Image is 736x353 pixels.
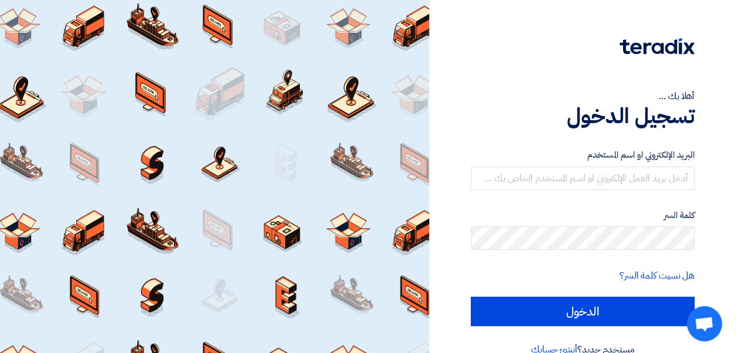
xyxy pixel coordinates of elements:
[471,89,694,103] div: أهلا بك ...
[619,38,694,55] img: Teradix logo
[471,297,694,326] input: الدخول
[471,148,694,162] label: البريد الإلكتروني او اسم المستخدم
[471,103,694,129] h1: تسجيل الدخول
[687,306,722,341] div: Open chat
[471,167,694,190] input: أدخل بريد العمل الإلكتروني او اسم المستخدم الخاص بك ...
[471,209,694,222] label: كلمة السر
[619,269,694,283] a: هل نسيت كلمة السر؟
